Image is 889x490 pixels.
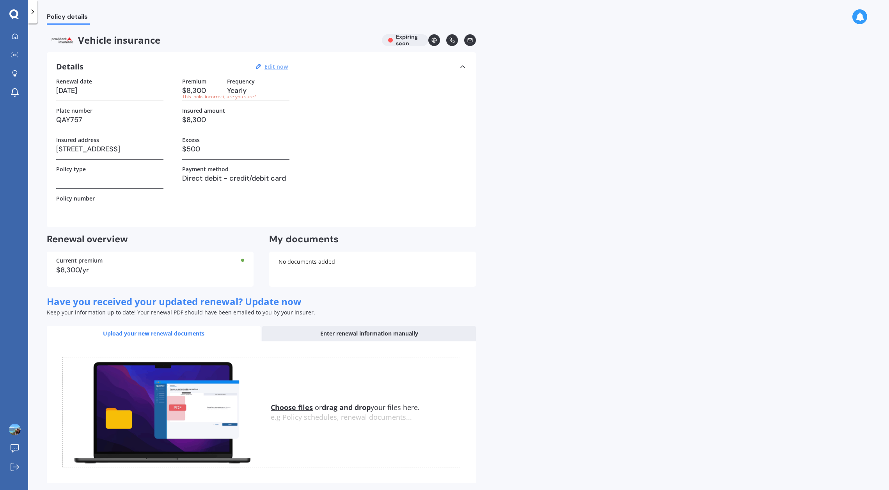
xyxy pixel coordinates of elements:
[56,258,244,263] div: Current premium
[262,63,290,70] button: Edit now
[182,114,289,126] h3: $8,300
[269,233,339,245] h2: My documents
[56,195,95,202] label: Policy number
[47,13,90,23] span: Policy details
[63,357,261,467] img: upload.de96410c8ce839c3fdd5.gif
[56,62,83,72] h3: Details
[182,143,289,155] h3: $500
[227,85,289,96] h3: Yearly
[264,63,288,70] u: Edit now
[182,78,206,85] label: Premium
[182,166,229,172] label: Payment method
[47,295,302,308] span: Have you received your updated renewal? Update now
[271,403,420,412] span: or your files here.
[9,424,21,435] img: picture
[47,34,78,46] img: Provident.png
[47,233,254,245] h2: Renewal overview
[182,107,225,114] label: Insured amount
[56,114,163,126] h3: QAY757
[269,252,476,287] div: No documents added
[56,143,163,155] h3: [STREET_ADDRESS]
[47,34,376,46] span: Vehicle insurance
[271,403,313,412] u: Choose files
[182,172,289,184] h3: Direct debit - credit/debit card
[56,85,163,96] h3: [DATE]
[182,94,221,100] div: This looks incorrect, are you sure?
[322,403,371,412] b: drag and drop
[227,78,255,85] label: Frequency
[47,326,261,341] div: Upload your new renewal documents
[56,137,99,143] label: Insured address
[56,166,86,172] label: Policy type
[182,137,200,143] label: Excess
[182,85,221,96] h3: $8,300
[271,413,460,422] div: e.g Policy schedules, renewal documents...
[47,309,315,316] span: Keep your information up to date! Your renewal PDF should have been emailed to you by your insurer.
[56,107,92,114] label: Plate number
[262,326,476,341] div: Enter renewal information manually
[56,78,92,85] label: Renewal date
[56,266,244,273] div: $8,300/yr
